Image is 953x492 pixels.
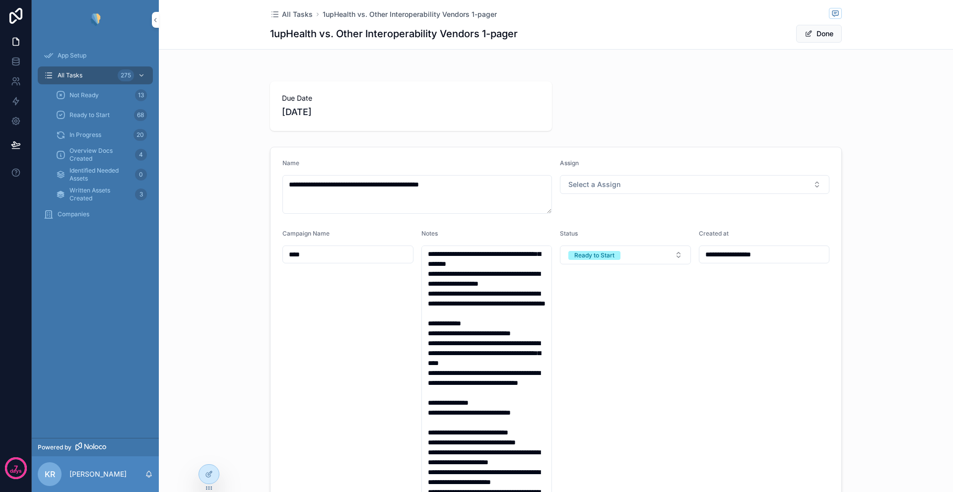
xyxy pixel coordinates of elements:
[135,169,147,181] div: 0
[560,175,829,194] button: Select Button
[69,91,99,99] span: Not Ready
[58,52,86,60] span: App Setup
[88,12,103,28] img: App logo
[69,147,131,163] span: Overview Docs Created
[282,105,540,119] span: [DATE]
[32,438,159,456] a: Powered by
[282,93,540,103] span: Due Date
[560,230,578,237] span: Status
[282,9,313,19] span: All Tasks
[560,159,579,167] span: Assign
[560,246,691,264] button: Select Button
[69,131,101,139] span: In Progress
[38,66,153,84] a: All Tasks275
[14,463,18,473] p: 7
[118,69,134,81] div: 275
[270,9,313,19] a: All Tasks
[323,9,497,19] a: 1upHealth vs. Other Interoperability Vendors 1-pager
[38,47,153,64] a: App Setup
[58,210,89,218] span: Companies
[45,468,55,480] span: KR
[50,166,153,184] a: Identified Needed Assets0
[796,25,842,43] button: Done
[282,159,299,167] span: Name
[421,230,438,237] span: Notes
[50,146,153,164] a: Overview Docs Created4
[134,109,147,121] div: 68
[50,106,153,124] a: Ready to Start68
[135,149,147,161] div: 4
[69,167,131,183] span: Identified Needed Assets
[69,186,131,202] span: Written Assets Created
[574,251,614,260] div: Ready to Start
[134,129,147,141] div: 20
[282,230,330,237] span: Campaign Name
[38,205,153,223] a: Companies
[50,126,153,144] a: In Progress20
[10,467,22,475] p: days
[270,27,518,41] h1: 1upHealth vs. Other Interoperability Vendors 1-pager
[69,469,127,479] p: [PERSON_NAME]
[699,230,729,237] span: Created at
[38,443,71,451] span: Powered by
[32,40,159,236] div: scrollable content
[135,188,147,200] div: 3
[69,111,110,119] span: Ready to Start
[50,185,153,203] a: Written Assets Created3
[58,71,82,79] span: All Tasks
[135,89,147,101] div: 13
[568,180,620,189] span: Select a Assign
[50,86,153,104] a: Not Ready13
